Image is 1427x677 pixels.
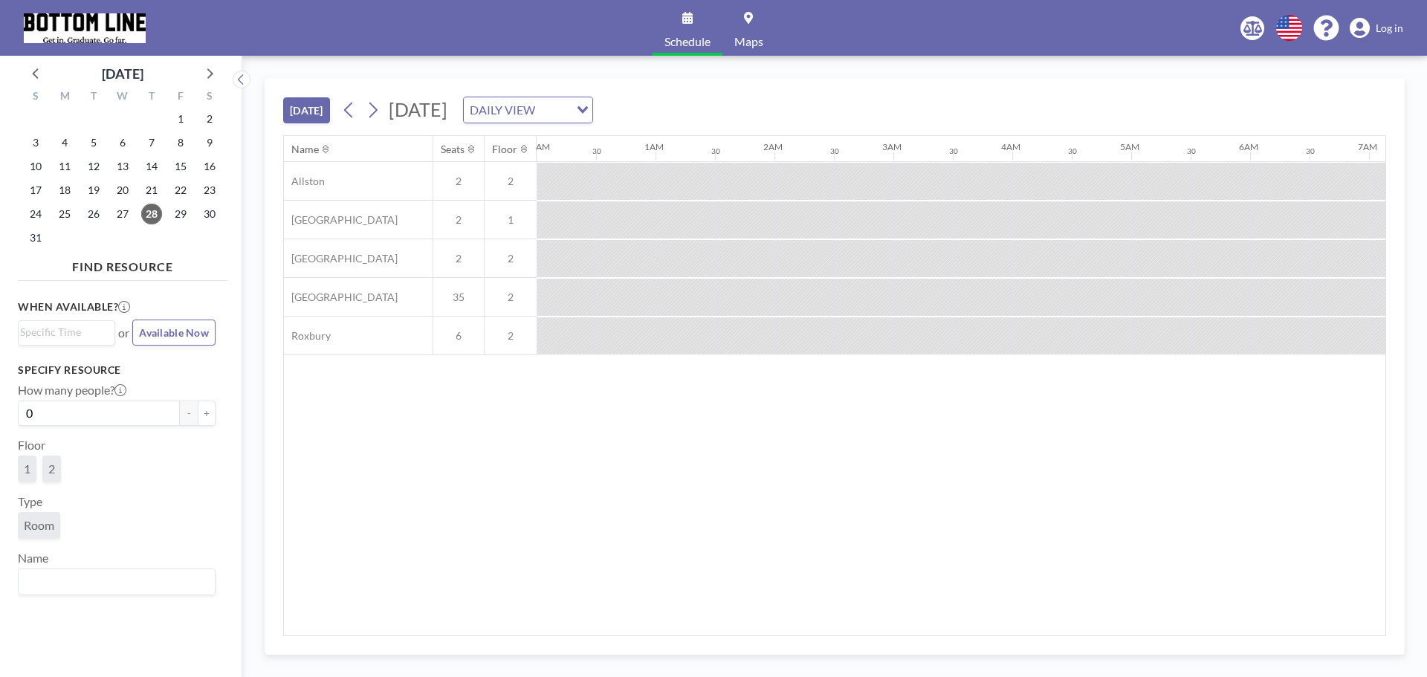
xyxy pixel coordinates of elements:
[283,97,330,123] button: [DATE]
[24,461,30,476] span: 1
[284,213,398,227] span: [GEOGRAPHIC_DATA]
[284,329,331,343] span: Roxbury
[24,13,146,43] img: organization-logo
[198,401,216,426] button: +
[25,132,46,153] span: Sunday, August 3, 2025
[199,108,220,129] span: Saturday, August 2, 2025
[83,132,104,153] span: Tuesday, August 5, 2025
[644,141,664,152] div: 1AM
[132,320,216,346] button: Available Now
[112,180,133,201] span: Wednesday, August 20, 2025
[949,146,958,156] div: 30
[22,88,51,107] div: S
[467,100,538,120] span: DAILY VIEW
[284,175,325,188] span: Allston
[19,569,215,595] div: Search for option
[24,518,54,533] span: Room
[25,156,46,177] span: Sunday, August 10, 2025
[734,36,763,48] span: Maps
[1120,141,1139,152] div: 5AM
[112,132,133,153] span: Wednesday, August 6, 2025
[1376,22,1403,35] span: Log in
[109,88,137,107] div: W
[882,141,902,152] div: 3AM
[492,143,517,156] div: Floor
[141,204,162,224] span: Thursday, August 28, 2025
[199,204,220,224] span: Saturday, August 30, 2025
[18,551,48,566] label: Name
[540,100,568,120] input: Search for option
[441,143,465,156] div: Seats
[54,180,75,201] span: Monday, August 18, 2025
[20,324,106,340] input: Search for option
[464,97,592,123] div: Search for option
[1187,146,1196,156] div: 30
[141,180,162,201] span: Thursday, August 21, 2025
[20,572,207,592] input: Search for option
[199,132,220,153] span: Saturday, August 9, 2025
[48,461,55,476] span: 2
[1358,141,1377,152] div: 7AM
[54,156,75,177] span: Monday, August 11, 2025
[18,383,126,398] label: How many people?
[433,175,484,188] span: 2
[1306,146,1315,156] div: 30
[433,291,484,304] span: 35
[291,143,319,156] div: Name
[170,180,191,201] span: Friday, August 22, 2025
[19,321,114,343] div: Search for option
[1350,18,1403,39] a: Log in
[170,156,191,177] span: Friday, August 15, 2025
[433,213,484,227] span: 2
[389,98,447,120] span: [DATE]
[711,146,720,156] div: 30
[830,146,839,156] div: 30
[54,204,75,224] span: Monday, August 25, 2025
[139,326,209,339] span: Available Now
[112,156,133,177] span: Wednesday, August 13, 2025
[485,291,537,304] span: 2
[199,156,220,177] span: Saturday, August 16, 2025
[83,180,104,201] span: Tuesday, August 19, 2025
[118,325,129,340] span: or
[485,213,537,227] span: 1
[284,252,398,265] span: [GEOGRAPHIC_DATA]
[25,204,46,224] span: Sunday, August 24, 2025
[25,180,46,201] span: Sunday, August 17, 2025
[112,204,133,224] span: Wednesday, August 27, 2025
[433,252,484,265] span: 2
[80,88,109,107] div: T
[664,36,711,48] span: Schedule
[51,88,80,107] div: M
[485,175,537,188] span: 2
[180,401,198,426] button: -
[1001,141,1020,152] div: 4AM
[170,132,191,153] span: Friday, August 8, 2025
[433,329,484,343] span: 6
[54,132,75,153] span: Monday, August 4, 2025
[18,363,216,377] h3: Specify resource
[485,252,537,265] span: 2
[166,88,195,107] div: F
[195,88,224,107] div: S
[170,108,191,129] span: Friday, August 1, 2025
[137,88,166,107] div: T
[1068,146,1077,156] div: 30
[83,156,104,177] span: Tuesday, August 12, 2025
[83,204,104,224] span: Tuesday, August 26, 2025
[1239,141,1258,152] div: 6AM
[141,132,162,153] span: Thursday, August 7, 2025
[25,227,46,248] span: Sunday, August 31, 2025
[18,438,45,453] label: Floor
[199,180,220,201] span: Saturday, August 23, 2025
[592,146,601,156] div: 30
[485,329,537,343] span: 2
[18,494,42,509] label: Type
[525,141,550,152] div: 12AM
[18,253,227,274] h4: FIND RESOURCE
[170,204,191,224] span: Friday, August 29, 2025
[141,156,162,177] span: Thursday, August 14, 2025
[763,141,783,152] div: 2AM
[102,63,143,84] div: [DATE]
[284,291,398,304] span: [GEOGRAPHIC_DATA]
